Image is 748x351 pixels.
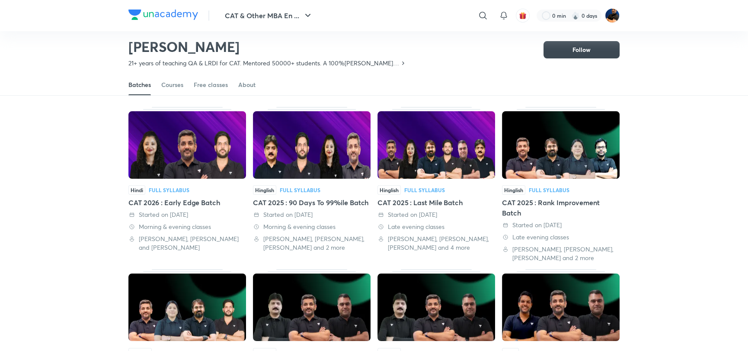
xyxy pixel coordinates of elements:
a: Courses [161,74,183,95]
div: CAT 2025 : Rank Improvement Batch [502,197,620,218]
button: Follow [543,41,620,58]
img: Thumbnail [377,111,495,179]
span: Hinglish [377,185,401,195]
h2: [PERSON_NAME] [128,38,406,55]
span: Hindi [128,185,145,195]
div: CAT 2025 : 90 Days To 99%ile Batch [253,197,371,208]
img: avatar [519,12,527,19]
img: Thumbnail [377,274,495,341]
div: Free classes [194,81,228,89]
div: Late evening classes [377,222,495,231]
span: Follow [572,45,591,54]
div: CAT 2025 : Rank Improvement Batch [502,107,620,262]
div: Started on 30 Sep 2025 [128,210,246,219]
a: Company Logo [128,10,198,22]
div: CAT 2025 : Last Mile Batch [377,197,495,208]
div: Morning & evening classes [128,222,246,231]
a: Batches [128,74,151,95]
img: Thumbnail [502,111,620,179]
div: Started on 4 Aug 2025 [377,210,495,219]
img: Thumbnail [128,111,246,179]
div: CAT 2025 : 90 Days To 99%ile Batch [253,107,371,262]
img: streak [571,11,580,20]
div: CAT 2026 : Early Edge Batch [128,107,246,262]
div: Full Syllabus [280,187,320,193]
div: Batches [128,81,151,89]
div: Late evening classes [502,233,620,242]
div: About [238,81,256,89]
div: Lokesh Agarwal, Ravi Kumar, Saral Nashier and 4 more [377,235,495,252]
a: Free classes [194,74,228,95]
div: Started on 13 Jul 2025 [502,221,620,229]
div: Full Syllabus [404,187,445,193]
button: avatar [516,9,530,23]
a: About [238,74,256,95]
div: CAT 2025 : Last Mile Batch [377,107,495,262]
span: Hinglish [253,185,276,195]
div: Ravi Kumar, Saral Nashier and Alpa Sharma [128,235,246,252]
div: Started on 31 Aug 2025 [253,210,371,219]
img: Thumbnail [502,274,620,341]
div: Lokesh Agarwal, Ravi Kumar, Saral Nashier and 2 more [253,235,371,252]
img: Thumbnail [253,111,371,179]
img: Company Logo [128,10,198,20]
img: Saral Nashier [605,8,620,23]
span: Support [34,7,57,14]
p: 21+ years of teaching QA & LRDI for CAT. Mentored 50000+ students. A 100%[PERSON_NAME] in QA as w... [128,59,400,68]
div: Morning & evening classes [253,222,371,231]
div: Courses [161,81,183,89]
span: Hinglish [502,185,525,195]
img: Thumbnail [128,274,246,341]
button: CAT & Other MBA En ... [220,7,318,24]
div: Full Syllabus [529,187,569,193]
div: Amiya Kumar, Deepika Awasthi, Saral Nashier and 2 more [502,245,620,262]
div: Full Syllabus [149,187,189,193]
img: Thumbnail [253,274,371,341]
div: CAT 2026 : Early Edge Batch [128,197,246,208]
